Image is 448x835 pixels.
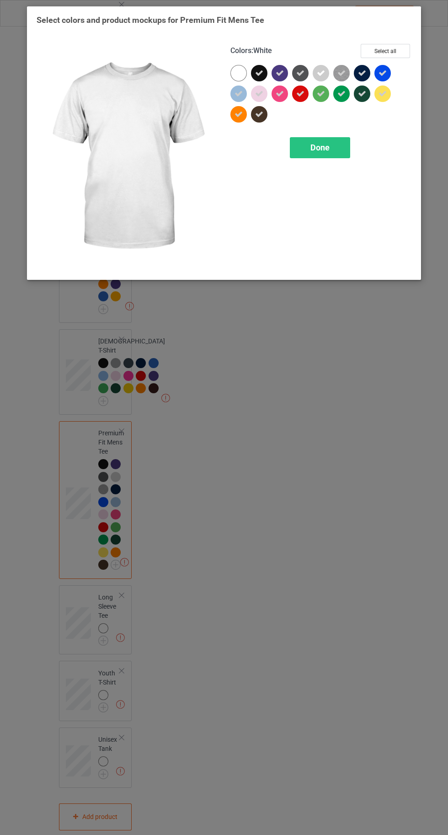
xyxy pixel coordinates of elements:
span: White [253,46,272,55]
span: Colors [230,46,251,55]
img: regular.jpg [37,44,218,270]
span: Done [310,143,330,152]
h4: : [230,46,272,56]
button: Select all [361,44,410,58]
img: heather_texture.png [333,65,350,81]
span: Select colors and product mockups for Premium Fit Mens Tee [37,15,264,25]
